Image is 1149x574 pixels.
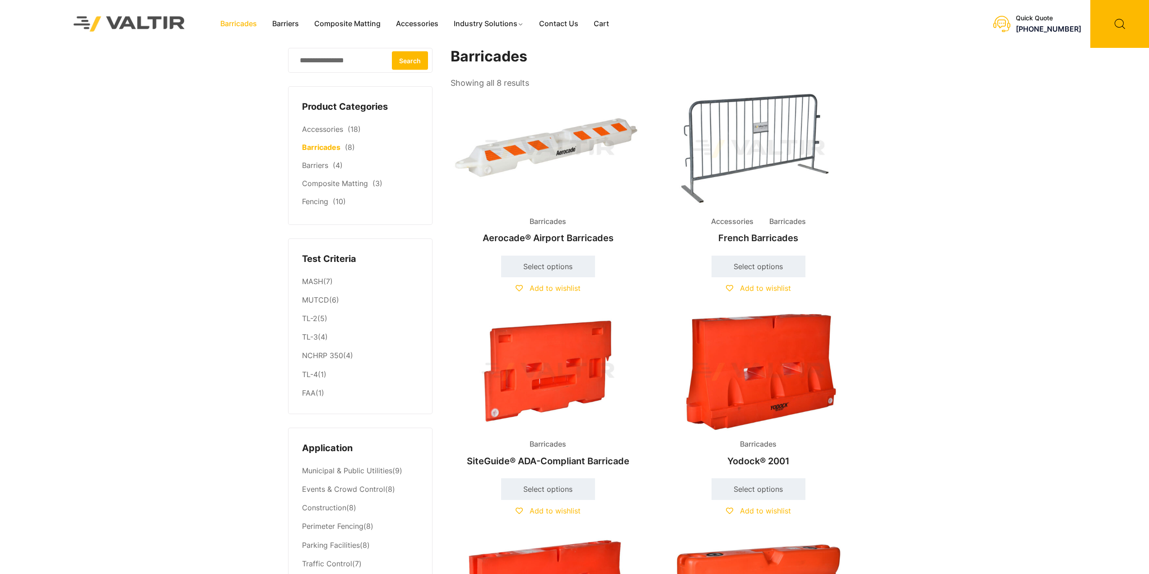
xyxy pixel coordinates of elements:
a: Barricades [302,143,340,152]
li: (4) [302,328,419,347]
a: Composite Matting [307,17,388,31]
span: (8) [345,143,355,152]
a: Parking Facilities [302,541,360,550]
a: Perimeter Fencing [302,522,363,531]
a: TL-4 [302,370,318,379]
a: Add to wishlist [516,506,581,515]
a: Accessories BarricadesFrench Barricades [661,90,856,248]
h2: SiteGuide® ADA-Compliant Barricade [451,451,646,471]
a: Add to wishlist [726,506,791,515]
a: BarricadesAerocade® Airport Barricades [451,90,646,248]
h2: Yodock® 2001 [661,451,856,471]
li: (9) [302,462,419,481]
li: (8) [302,536,419,555]
h2: French Barricades [661,228,856,248]
h2: Aerocade® Airport Barricades [451,228,646,248]
span: (4) [333,161,343,170]
span: Barricades [523,438,573,451]
a: Traffic Control [302,559,352,568]
li: (5) [302,310,419,328]
span: (10) [333,197,346,206]
li: (6) [302,291,419,310]
a: MUTCD [302,295,329,304]
a: Municipal & Public Utilities [302,466,392,475]
li: (1) [302,365,419,384]
a: Barriers [265,17,307,31]
span: Add to wishlist [740,506,791,515]
button: Search [392,51,428,70]
span: (18) [348,125,361,134]
li: (7) [302,272,419,291]
a: Accessories [388,17,446,31]
a: Cart [586,17,617,31]
a: Select options for “Yodock® 2001” [712,478,805,500]
span: Add to wishlist [740,284,791,293]
a: MASH [302,277,323,286]
h4: Test Criteria [302,252,419,266]
a: Add to wishlist [516,284,581,293]
span: Add to wishlist [530,506,581,515]
div: Quick Quote [1016,14,1081,22]
a: BarricadesYodock® 2001 [661,313,856,471]
a: Barricades [213,17,265,31]
a: Fencing [302,197,328,206]
span: Barricades [763,215,813,229]
a: Industry Solutions [446,17,531,31]
a: TL-3 [302,332,318,341]
li: (4) [302,347,419,365]
a: [PHONE_NUMBER] [1016,24,1081,33]
span: (3) [372,179,382,188]
li: (8) [302,499,419,518]
li: (1) [302,384,419,400]
img: Valtir Rentals [62,5,197,43]
a: Select options for “French Barricades” [712,256,805,277]
h4: Application [302,442,419,455]
a: Accessories [302,125,343,134]
a: Events & Crowd Control [302,485,385,494]
span: Accessories [704,215,760,229]
h4: Product Categories [302,100,419,114]
a: Construction [302,503,346,512]
a: Composite Matting [302,179,368,188]
a: Contact Us [531,17,586,31]
li: (8) [302,481,419,499]
a: Select options for “SiteGuide® ADA-Compliant Barricade” [501,478,595,500]
span: Barricades [523,215,573,229]
a: TL-2 [302,314,317,323]
h1: Barricades [451,48,857,65]
a: Barriers [302,161,328,170]
a: NCHRP 350 [302,351,343,360]
li: (8) [302,518,419,536]
a: Add to wishlist [726,284,791,293]
span: Barricades [733,438,783,451]
a: FAA [302,388,316,397]
a: BarricadesSiteGuide® ADA-Compliant Barricade [451,313,646,471]
span: Add to wishlist [530,284,581,293]
p: Showing all 8 results [451,75,529,91]
a: Select options for “Aerocade® Airport Barricades” [501,256,595,277]
li: (7) [302,555,419,573]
